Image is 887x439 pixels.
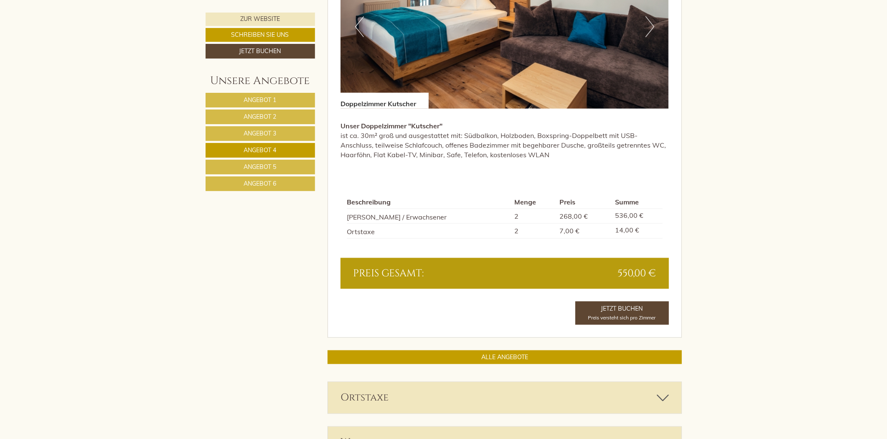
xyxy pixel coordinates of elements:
[612,209,663,224] td: 536,00 €
[244,130,277,137] span: Angebot 3
[341,121,669,159] p: ist ca. 30m² groß und ausgestattet mit: Südbalkon, Holzboden, Boxspring-Doppelbett mit USB-Anschl...
[347,266,505,281] div: Preis gesamt:
[341,122,442,130] strong: Unser Doppelzimmer "Kutscher"
[559,227,579,235] span: 7,00 €
[511,209,556,224] td: 2
[355,16,364,37] button: Previous
[511,224,556,239] td: 2
[646,16,654,37] button: Next
[244,146,277,154] span: Angebot 4
[244,163,277,171] span: Angebot 5
[347,224,511,239] td: Ortstaxe
[556,196,612,209] th: Preis
[575,301,669,325] a: Jetzt buchenPreis versteht sich pro Zimmer
[511,196,556,209] th: Menge
[328,350,682,364] a: ALLE ANGEBOTE
[206,44,315,59] a: Jetzt buchen
[244,96,277,104] span: Angebot 1
[618,266,656,281] span: 550,00 €
[347,209,511,224] td: [PERSON_NAME] / Erwachsener
[206,28,315,42] a: Schreiben Sie uns
[612,224,663,239] td: 14,00 €
[206,13,315,26] a: Zur Website
[206,73,315,89] div: Unsere Angebote
[244,180,277,187] span: Angebot 6
[244,113,277,120] span: Angebot 2
[559,212,588,220] span: 268,00 €
[341,93,429,109] div: Doppelzimmer Kutscher
[328,382,681,413] div: Ortstaxe
[588,314,656,321] span: Preis versteht sich pro Zimmer
[347,196,511,209] th: Beschreibung
[612,196,663,209] th: Summe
